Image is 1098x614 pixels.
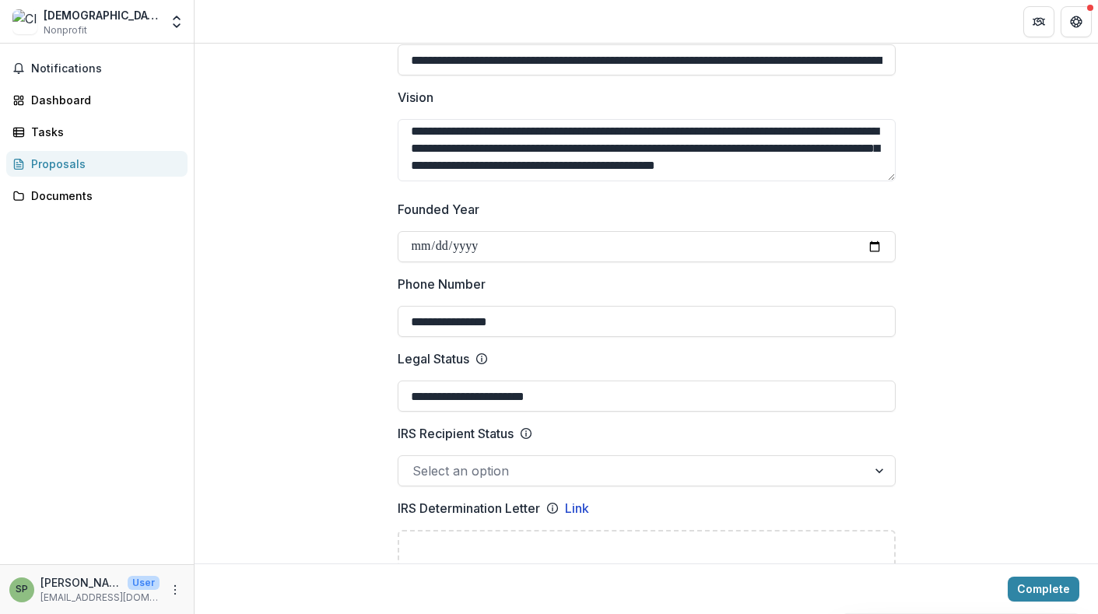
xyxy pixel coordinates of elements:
a: Dashboard [6,87,188,113]
span: Nonprofit [44,23,87,37]
p: Legal Status [398,349,469,368]
a: Proposals [6,151,188,177]
img: Clearwater Central Catholic Highschool [12,9,37,34]
div: Proposals [31,156,175,172]
p: IRS Determination Letter [398,499,540,518]
span: click to browse [666,561,749,574]
div: [DEMOGRAPHIC_DATA][GEOGRAPHIC_DATA] [44,7,160,23]
a: Tasks [6,119,188,145]
button: Complete [1008,577,1079,602]
button: Get Help [1061,6,1092,37]
p: Drag and drop files or [544,560,749,576]
div: Sarah Prunoske [16,584,28,595]
p: Vision [398,88,433,107]
a: Link [565,499,589,518]
p: [PERSON_NAME] [40,574,121,591]
a: Documents [6,183,188,209]
span: Notifications [31,62,181,75]
button: Notifications [6,56,188,81]
p: IRS Recipient Status [398,424,514,443]
div: Tasks [31,124,175,140]
button: More [166,581,184,599]
div: Dashboard [31,92,175,108]
p: Phone Number [398,275,486,293]
button: Partners [1023,6,1054,37]
div: Documents [31,188,175,204]
p: [EMAIL_ADDRESS][DOMAIN_NAME] [40,591,160,605]
p: Founded Year [398,200,479,219]
p: User [128,576,160,590]
button: Open entity switcher [166,6,188,37]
